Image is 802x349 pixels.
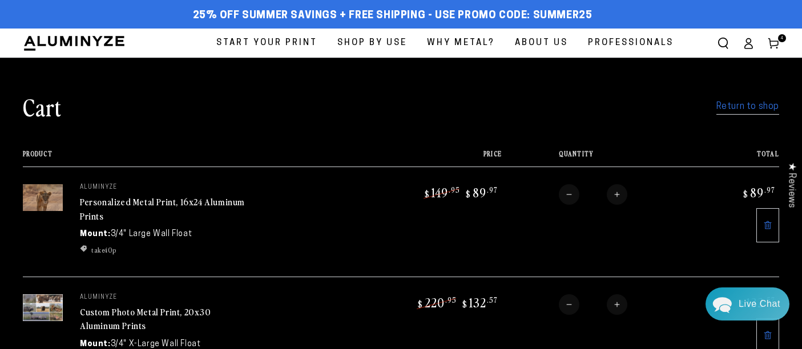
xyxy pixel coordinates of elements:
[23,92,62,121] h1: Cart
[216,35,317,51] span: Start Your Print
[739,287,780,320] div: Contact Us Directly
[80,294,251,301] p: aluminyze
[80,305,211,332] a: Custom Photo Metal Print, 20x30 Aluminum Prints
[506,29,577,58] a: About Us
[445,295,457,305] sup: .95
[780,153,802,217] div: Click to open Judge.me floating reviews tab
[466,188,471,200] span: $
[208,29,326,58] a: Start Your Print
[579,29,682,58] a: Professionals
[462,298,468,310] span: $
[416,294,457,310] bdi: 220
[449,185,460,194] sup: .95
[80,245,251,255] li: take40p
[329,29,416,58] a: Shop By Use
[588,35,674,51] span: Professionals
[579,184,607,205] input: Quantity for Personalized Metal Print, 16x24 Aluminum Prints
[80,228,111,240] dt: Mount:
[23,35,126,52] img: Aluminyze
[487,185,498,194] sup: .97
[80,195,245,222] a: Personalized Metal Print, 16x24 Aluminum Prints
[780,34,784,42] span: 4
[711,31,736,56] summary: Search our site
[23,294,63,321] img: 20"x30" C Rectangle White Glossy Aluminyzed Photo
[691,150,779,167] th: Total
[23,184,63,211] img: 16"x24" Rectangle White Glossy Aluminyzed Photo
[579,294,607,315] input: Quantity for Custom Photo Metal Print, 20x30 Aluminum Prints
[515,35,568,51] span: About Us
[80,184,251,191] p: aluminyze
[418,29,503,58] a: Why Metal?
[423,184,460,200] bdi: 149
[347,150,502,167] th: Price
[418,298,423,310] span: $
[193,10,593,22] span: 25% off Summer Savings + Free Shipping - Use Promo Code: SUMMER25
[706,287,789,320] div: Chat widget toggle
[425,188,430,200] span: $
[764,185,775,194] sup: .97
[111,228,192,240] dd: 3/4" Large Wall Float
[716,99,779,115] a: Return to shop
[487,295,498,305] sup: .57
[502,150,691,167] th: Quantity
[427,35,495,51] span: Why Metal?
[337,35,407,51] span: Shop By Use
[80,245,251,255] ul: Discount
[741,184,775,200] bdi: 89
[756,208,779,242] a: Remove 16"x24" Rectangle White Glossy Aluminyzed Photo
[464,184,498,200] bdi: 89
[743,188,748,200] span: $
[23,150,347,167] th: Product
[461,294,498,310] bdi: 132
